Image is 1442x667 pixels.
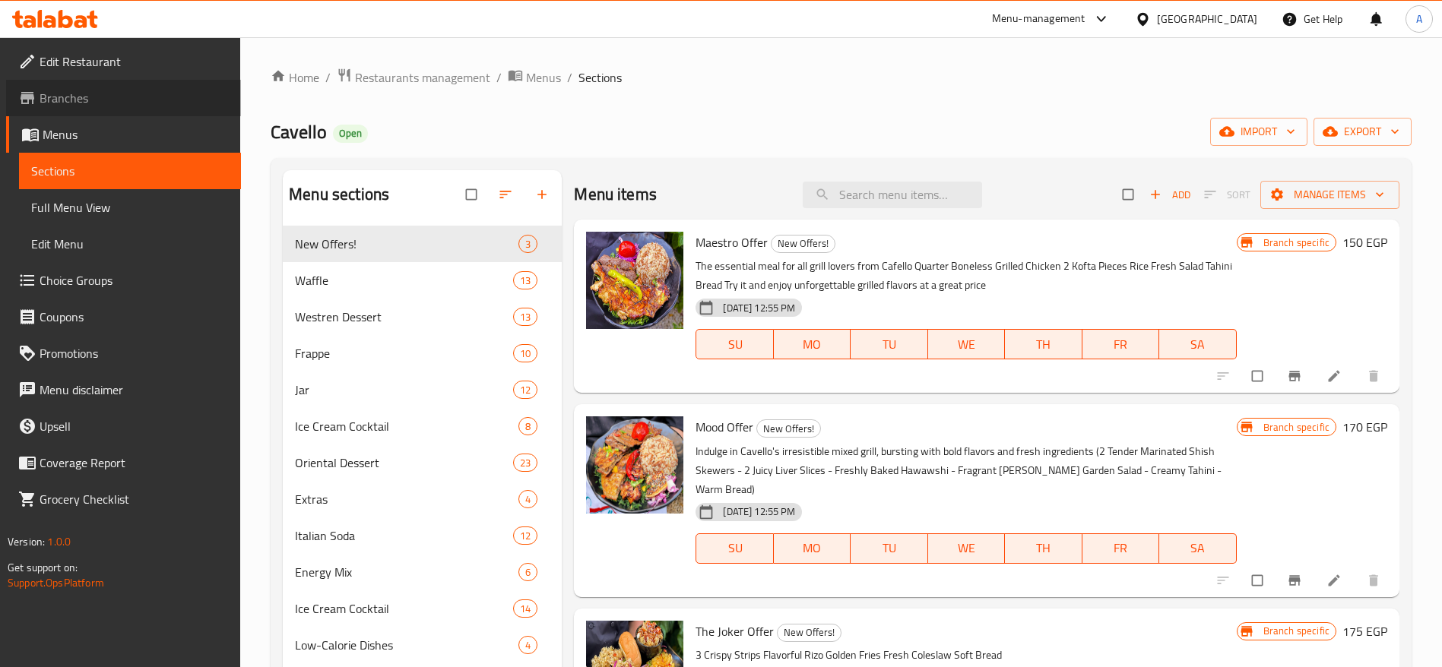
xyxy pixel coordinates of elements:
span: Cavello [271,115,327,149]
span: SU [702,333,767,356]
a: Support.OpsPlatform [8,573,104,593]
span: New Offers! [772,235,835,252]
button: Add [1146,183,1194,207]
span: 8 [519,419,537,434]
div: Westren Dessert13 [283,299,562,335]
nav: breadcrumb [271,68,1412,87]
span: Restaurants management [355,68,490,87]
span: Mood Offer [696,416,753,438]
span: WE [934,333,1000,356]
button: Manage items [1260,181,1399,209]
span: SA [1165,333,1231,356]
p: 3 Crispy Strips Flavorful Rizo Golden Fries Fresh Coleslaw Soft Bread [696,646,1236,665]
div: New Offers! [756,419,821,438]
span: Sections [578,68,622,87]
div: Low-Calorie Dishes4 [283,627,562,663]
div: items [518,235,537,253]
div: items [513,381,537,399]
button: SU [696,329,773,359]
a: Upsell [6,408,241,444]
span: TH [1011,537,1076,559]
button: TU [851,533,928,564]
span: TU [857,333,922,356]
div: Menu-management [992,10,1085,28]
div: Low-Calorie Dishes [295,636,518,654]
span: Open [333,127,368,140]
h6: 175 EGP [1342,621,1387,642]
span: Menu disclaimer [40,381,229,399]
span: A [1416,11,1422,27]
span: Coverage Report [40,454,229,472]
span: SA [1165,537,1231,559]
span: Sections [31,162,229,180]
img: Maestro Offer [586,232,683,329]
span: FR [1089,537,1154,559]
div: items [518,417,537,435]
div: Ice Cream Cocktail14 [283,590,562,627]
img: Mood Offer [586,416,683,514]
button: MO [774,329,851,359]
span: 13 [514,310,537,324]
span: Select section first [1194,183,1260,207]
span: New Offers! [295,235,518,253]
span: 6 [519,565,537,580]
a: Menus [508,68,561,87]
div: Jar12 [283,371,562,408]
span: 10 [514,346,537,361]
span: Menus [43,125,229,144]
span: Jar [295,381,513,399]
span: Grocery Checklist [40,490,229,508]
a: Menu disclaimer [6,371,241,408]
h6: 170 EGP [1342,416,1387,438]
span: Maestro Offer [696,231,768,254]
span: export [1326,122,1399,141]
span: 12 [514,383,537,397]
a: Edit Menu [19,226,241,262]
a: Grocery Checklist [6,481,241,517]
span: Branch specific [1257,624,1336,638]
div: Energy Mix6 [283,554,562,590]
div: items [513,308,537,326]
h2: Menu items [574,183,657,206]
a: Branches [6,80,241,116]
div: Waffle [295,271,513,289]
li: / [567,68,572,87]
span: 3 [519,237,537,251]
span: Branch specific [1257,420,1336,435]
span: 4 [519,638,537,653]
span: Select to update [1243,566,1275,595]
div: Frappe10 [283,335,562,371]
div: Oriental Dessert [295,454,513,472]
span: SU [702,537,767,559]
div: Extras [295,490,518,508]
span: TU [857,537,922,559]
span: Ice Cream Cocktail [295,417,518,435]
button: TH [1005,533,1082,564]
span: New Offers! [778,624,841,641]
span: Select all sections [457,180,489,209]
span: Westren Dessert [295,308,513,326]
span: Manage items [1272,185,1387,204]
span: Sort sections [489,178,525,211]
span: Branches [40,89,229,107]
span: 1.0.0 [47,532,71,552]
div: New Offers!3 [283,226,562,262]
a: Full Menu View [19,189,241,226]
div: items [513,344,537,362]
span: Energy Mix [295,563,518,581]
div: Italian Soda12 [283,517,562,554]
a: Coverage Report [6,444,241,481]
div: Open [333,125,368,143]
span: Edit Menu [31,235,229,253]
button: SU [696,533,773,564]
div: Ice Cream Cocktail8 [283,408,562,444]
a: Edit Restaurant [6,43,241,80]
span: Italian Soda [295,526,513,545]
div: Ice Cream Cocktail [295,599,513,618]
div: items [518,636,537,654]
p: Indulge in Cavello's irresistible mixed grill, bursting with bold flavors and fresh ingredients (... [696,442,1236,499]
span: Promotions [40,344,229,362]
